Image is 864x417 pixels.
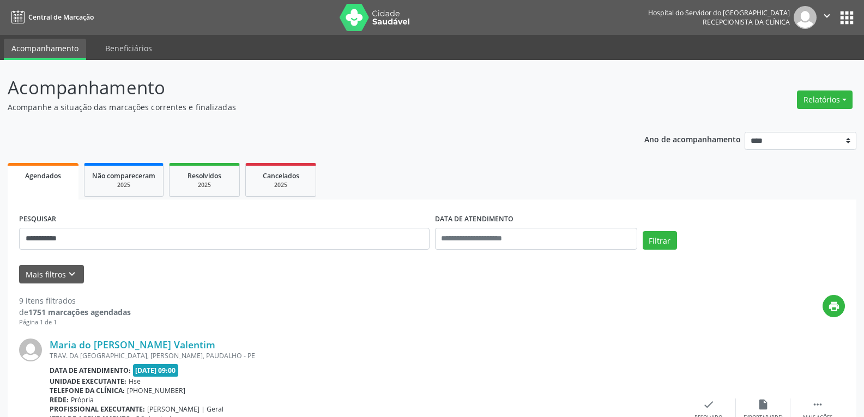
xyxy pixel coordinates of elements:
a: Central de Marcação [8,8,94,26]
div: 2025 [177,181,232,189]
b: Unidade executante: [50,377,126,386]
div: 2025 [253,181,308,189]
button: Mais filtroskeyboard_arrow_down [19,265,84,284]
span: [PERSON_NAME] | Geral [147,404,223,414]
span: Não compareceram [92,171,155,180]
span: [DATE] 09:00 [133,364,179,377]
div: de [19,306,131,318]
div: Página 1 de 1 [19,318,131,327]
p: Ano de acompanhamento [644,132,741,146]
b: Telefone da clínica: [50,386,125,395]
b: Profissional executante: [50,404,145,414]
div: TRAV. DA [GEOGRAPHIC_DATA], [PERSON_NAME], PAUDALHO - PE [50,351,681,360]
b: Rede: [50,395,69,404]
button: Filtrar [643,231,677,250]
button:  [817,6,837,29]
button: apps [837,8,856,27]
button: print [823,295,845,317]
p: Acompanhamento [8,74,602,101]
strong: 1751 marcações agendadas [28,307,131,317]
img: img [19,339,42,361]
p: Acompanhe a situação das marcações correntes e finalizadas [8,101,602,113]
div: 9 itens filtrados [19,295,131,306]
i: print [828,300,840,312]
span: Agendados [25,171,61,180]
span: Recepcionista da clínica [703,17,790,27]
a: Acompanhamento [4,39,86,60]
span: Resolvidos [188,171,221,180]
span: Hse [129,377,141,386]
label: DATA DE ATENDIMENTO [435,211,513,228]
span: Própria [71,395,94,404]
span: Central de Marcação [28,13,94,22]
button: Relatórios [797,90,853,109]
span: [PHONE_NUMBER] [127,386,185,395]
i: keyboard_arrow_down [66,268,78,280]
div: 2025 [92,181,155,189]
a: Beneficiários [98,39,160,58]
i: insert_drive_file [757,398,769,410]
i: check [703,398,715,410]
img: img [794,6,817,29]
b: Data de atendimento: [50,366,131,375]
label: PESQUISAR [19,211,56,228]
span: Cancelados [263,171,299,180]
i:  [812,398,824,410]
a: Maria do [PERSON_NAME] Valentim [50,339,215,350]
div: Hospital do Servidor do [GEOGRAPHIC_DATA] [648,8,790,17]
i:  [821,10,833,22]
